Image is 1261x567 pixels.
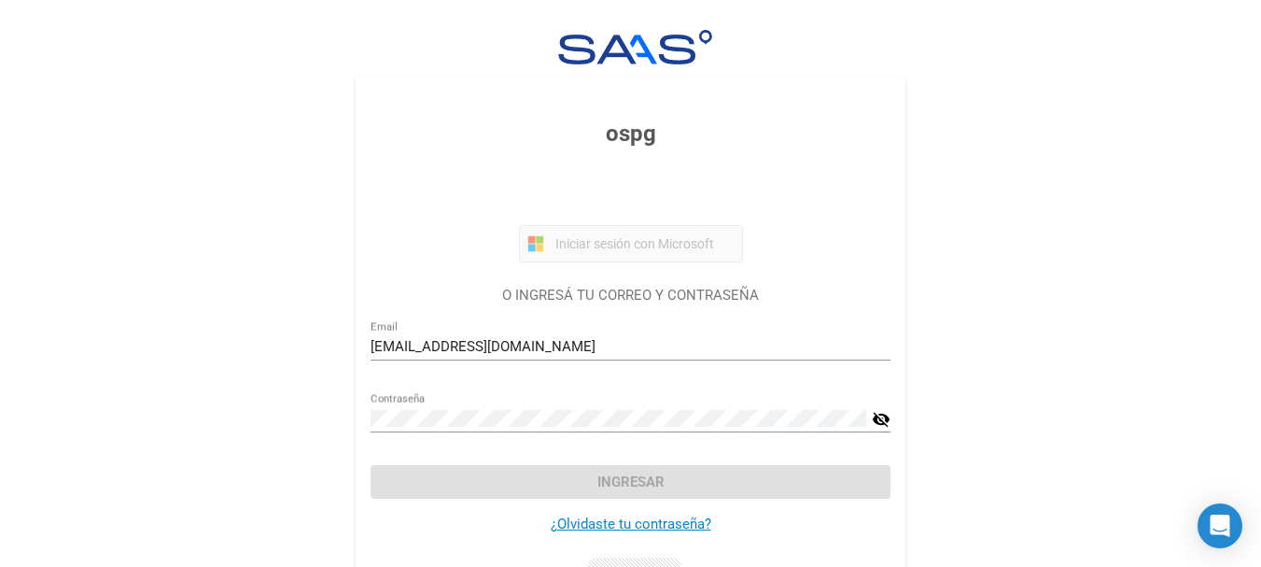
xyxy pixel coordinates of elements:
[371,117,890,150] h3: ospg
[551,516,711,532] a: ¿Olvidaste tu contraseña?
[371,285,890,306] p: O INGRESÁ TU CORREO Y CONTRASEÑA
[371,465,890,499] button: Ingresar
[519,225,743,262] button: Iniciar sesión con Microsoft
[510,171,752,212] iframe: Botón de Acceder con Google
[597,474,665,490] span: Ingresar
[1198,503,1242,548] div: Open Intercom Messenger
[872,408,890,431] mat-icon: visibility_off
[552,236,735,251] span: Iniciar sesión con Microsoft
